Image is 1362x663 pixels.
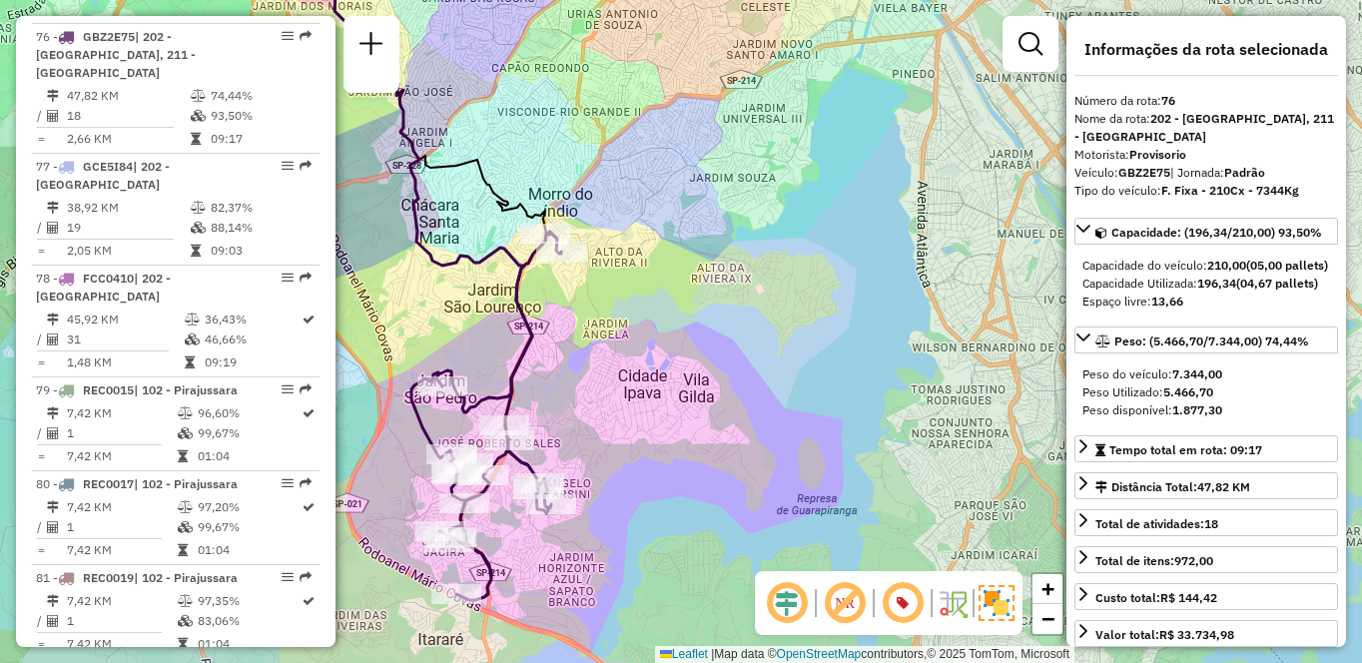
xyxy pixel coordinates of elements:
[1161,183,1299,198] strong: F. Fixa - 210Cx - 7344Kg
[204,310,301,330] td: 36,43%
[36,423,46,443] td: /
[66,330,184,349] td: 31
[197,497,301,517] td: 97,20%
[66,540,177,560] td: 7,42 KM
[879,579,927,627] span: Exibir número da rota
[47,314,59,326] i: Distância Total
[1074,182,1338,200] div: Tipo do veículo:
[47,202,59,214] i: Distância Total
[47,615,59,627] i: Total de Atividades
[1204,516,1218,531] strong: 18
[1074,249,1338,319] div: Capacidade: (196,34/210,00) 93,50%
[66,241,190,261] td: 2,05 KM
[1095,589,1217,607] div: Custo total:
[66,106,190,126] td: 18
[1095,626,1234,644] div: Valor total:
[1074,111,1334,144] strong: 202 - [GEOGRAPHIC_DATA], 211 - [GEOGRAPHIC_DATA]
[83,476,134,491] span: REC0017
[47,407,59,419] i: Distância Total
[191,222,206,234] i: % de utilização da cubagem
[1074,509,1338,536] a: Total de atividades:18
[300,160,312,172] em: Rota exportada
[191,110,206,122] i: % de utilização da cubagem
[1082,275,1330,293] div: Capacidade Utilizada:
[282,571,294,583] em: Opções
[303,501,315,513] i: Rota otimizada
[36,106,46,126] td: /
[47,333,59,345] i: Total de Atividades
[185,314,200,326] i: % de utilização do peso
[1172,402,1222,417] strong: 1.877,30
[979,585,1015,621] img: Exibir/Ocultar setores
[1082,257,1330,275] div: Capacidade do veículo:
[1095,552,1213,570] div: Total de itens:
[210,218,311,238] td: 88,14%
[210,241,311,261] td: 09:03
[47,222,59,234] i: Total de Atividades
[1236,276,1318,291] strong: (04,67 pallets)
[191,90,206,102] i: % de utilização do peso
[282,477,294,489] em: Opções
[197,591,301,611] td: 97,35%
[1111,225,1322,240] span: Capacidade: (196,34/210,00) 93,50%
[36,271,171,304] span: 78 -
[1074,546,1338,573] a: Total de itens:972,00
[83,29,135,44] span: GBZ2E75
[66,634,177,654] td: 7,42 KM
[36,517,46,537] td: /
[1074,620,1338,647] a: Valor total:R$ 33.734,98
[821,579,869,627] span: Exibir NR
[282,30,294,42] em: Opções
[197,611,301,631] td: 83,06%
[47,427,59,439] i: Total de Atividades
[210,129,311,149] td: 09:17
[83,570,134,585] span: REC0019
[197,446,301,466] td: 01:04
[300,571,312,583] em: Rota exportada
[66,446,177,466] td: 7,42 KM
[204,330,301,349] td: 46,66%
[1074,583,1338,610] a: Custo total:R$ 144,42
[282,160,294,172] em: Opções
[66,611,177,631] td: 1
[655,646,1074,663] div: Map data © contributors,© 2025 TomTom, Microsoft
[1074,146,1338,164] div: Motorista:
[300,477,312,489] em: Rota exportada
[777,647,862,661] a: OpenStreetMap
[191,202,206,214] i: % de utilização do peso
[66,423,177,443] td: 1
[178,407,193,419] i: % de utilização do peso
[66,86,190,106] td: 47,82 KM
[1174,553,1213,568] strong: 972,00
[66,218,190,238] td: 19
[83,382,134,397] span: REC0015
[178,450,188,462] i: Tempo total em rota
[1151,294,1183,309] strong: 13,66
[178,544,188,556] i: Tempo total em rota
[178,521,193,533] i: % de utilização da cubagem
[1074,92,1338,110] div: Número da rota:
[1095,478,1250,496] div: Distância Total:
[1082,366,1222,381] span: Peso do veículo:
[303,595,315,607] i: Rota otimizada
[1041,606,1054,631] span: −
[47,90,59,102] i: Distância Total
[36,570,238,585] span: 81 -
[134,476,238,491] span: | 102 - Pirajussara
[303,407,315,419] i: Rota otimizada
[282,272,294,284] em: Opções
[36,352,46,372] td: =
[185,356,195,368] i: Tempo total em rota
[36,29,196,80] span: 76 -
[1246,258,1328,273] strong: (05,00 pallets)
[178,615,193,627] i: % de utilização da cubagem
[134,570,238,585] span: | 102 - Pirajussara
[66,403,177,423] td: 7,42 KM
[1074,472,1338,499] a: Distância Total:47,82 KM
[66,352,184,372] td: 1,48 KM
[1074,164,1338,182] div: Veículo:
[47,595,59,607] i: Distância Total
[36,382,238,397] span: 79 -
[282,383,294,395] em: Opções
[937,587,969,619] img: Fluxo de ruas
